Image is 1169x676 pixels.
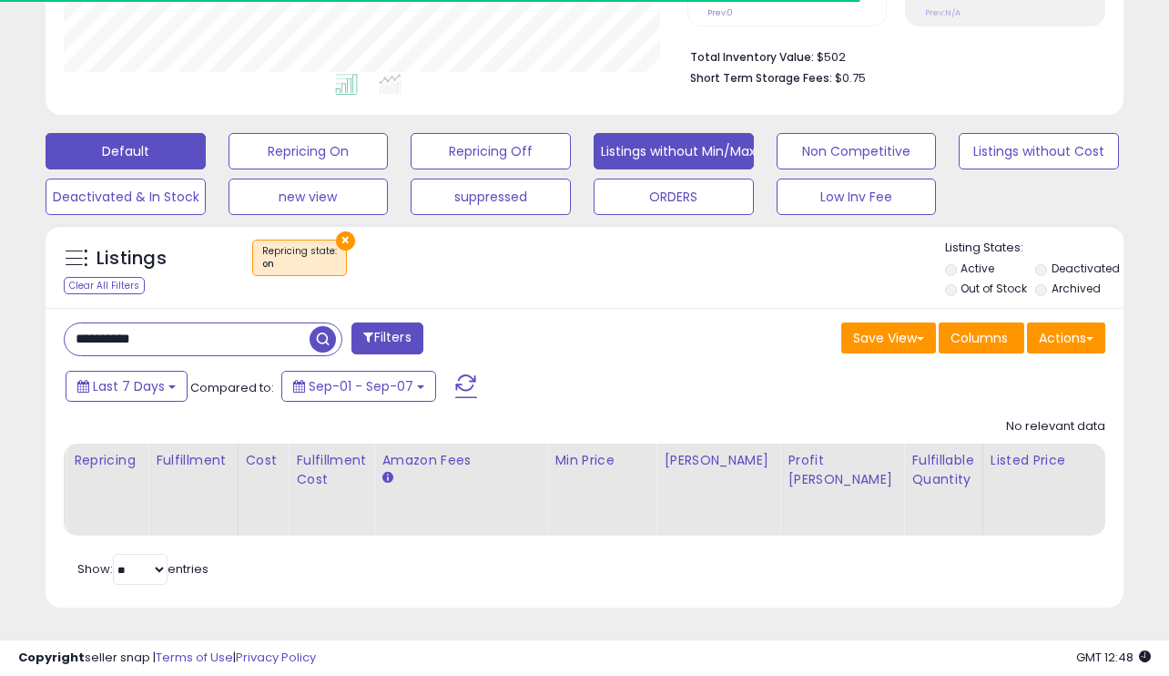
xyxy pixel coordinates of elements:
[664,451,772,470] div: [PERSON_NAME]
[281,371,436,402] button: Sep-01 - Sep-07
[236,649,316,666] a: Privacy Policy
[911,451,974,489] div: Fulfillable Quantity
[64,277,145,294] div: Clear All Filters
[991,451,1148,470] div: Listed Price
[66,371,188,402] button: Last 7 Days
[190,379,274,396] span: Compared to:
[296,451,366,489] div: Fulfillment Cost
[97,246,167,271] h5: Listings
[18,649,85,666] strong: Copyright
[554,451,648,470] div: Min Price
[18,650,316,667] div: seller snap | |
[950,329,1008,347] span: Columns
[1052,261,1120,276] label: Deactivated
[411,179,571,215] button: suppressed
[411,133,571,169] button: Repricing Off
[336,231,355,251] button: ×
[246,451,281,470] div: Cost
[381,451,539,470] div: Amazon Fees
[777,133,937,169] button: Non Competitive
[309,377,413,395] span: Sep-01 - Sep-07
[381,470,392,487] small: Amazon Fees.
[961,281,1027,296] label: Out of Stock
[262,244,337,271] span: Repricing state :
[77,560,208,578] span: Show: entries
[1076,649,1151,666] span: 2025-09-16 12:48 GMT
[46,179,206,215] button: Deactivated & In Stock
[1027,323,1105,353] button: Actions
[351,323,422,354] button: Filters
[46,133,206,169] button: Default
[156,451,229,470] div: Fulfillment
[788,451,896,489] div: Profit [PERSON_NAME]
[777,179,937,215] button: Low Inv Fee
[262,258,337,271] div: on
[229,179,389,215] button: new view
[1006,418,1105,435] div: No relevant data
[959,133,1119,169] button: Listings without Cost
[945,240,1124,257] p: Listing States:
[841,323,936,353] button: Save View
[939,323,1024,353] button: Columns
[961,261,994,276] label: Active
[594,133,754,169] button: Listings without Min/Max
[93,377,165,395] span: Last 7 Days
[74,451,140,470] div: Repricing
[229,133,389,169] button: Repricing On
[594,179,754,215] button: ORDERS
[156,649,233,666] a: Terms of Use
[1052,281,1101,296] label: Archived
